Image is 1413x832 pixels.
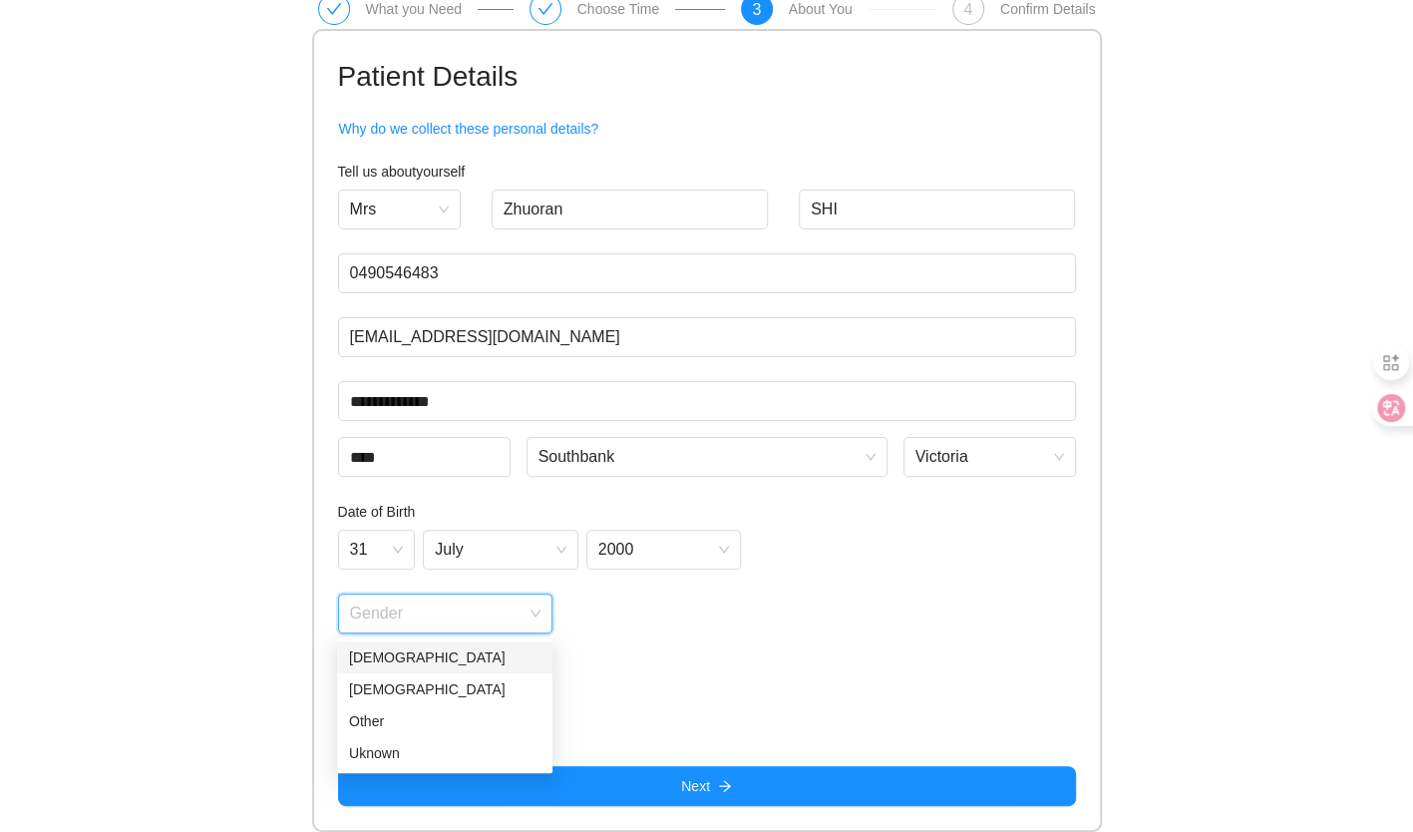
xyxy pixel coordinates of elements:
[326,1,342,17] span: check
[337,705,552,737] div: Other
[718,779,732,795] span: arrow-right
[577,1,659,17] div: Choose Time
[338,766,1076,806] button: Nextarrow-right
[338,317,1076,357] input: Email
[349,646,540,668] div: [DEMOGRAPHIC_DATA]
[339,118,599,140] span: Why do we collect these personal details?
[337,737,552,769] div: Uknown
[337,641,552,673] div: Female
[350,535,404,565] span: 31
[350,195,449,224] span: Mrs
[492,190,769,229] input: First Name
[338,161,1076,183] h4: Tell us about yourself
[338,633,553,655] div: Please select gender
[338,113,600,145] button: Why do we collect these personal details?
[537,1,553,17] span: check
[349,678,540,700] div: [DEMOGRAPHIC_DATA]
[338,55,1076,99] h1: Patient Details
[963,1,972,18] span: 4
[349,710,540,732] div: Other
[789,1,853,17] div: About You
[538,442,876,472] span: Southbank
[338,681,1076,703] h4: Do you have a Medicare card?
[598,535,730,565] span: 2000
[435,535,566,565] span: July
[338,253,1076,293] input: Phone Number
[349,742,540,764] div: Uknown
[681,775,710,797] span: Next
[366,1,463,17] div: What you Need
[752,1,761,18] span: 3
[1000,1,1096,17] div: Confirm Details
[799,190,1076,229] input: Last Name
[337,673,552,705] div: Male
[915,442,1064,472] span: Victoria
[338,501,1076,523] h4: Date of Birth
